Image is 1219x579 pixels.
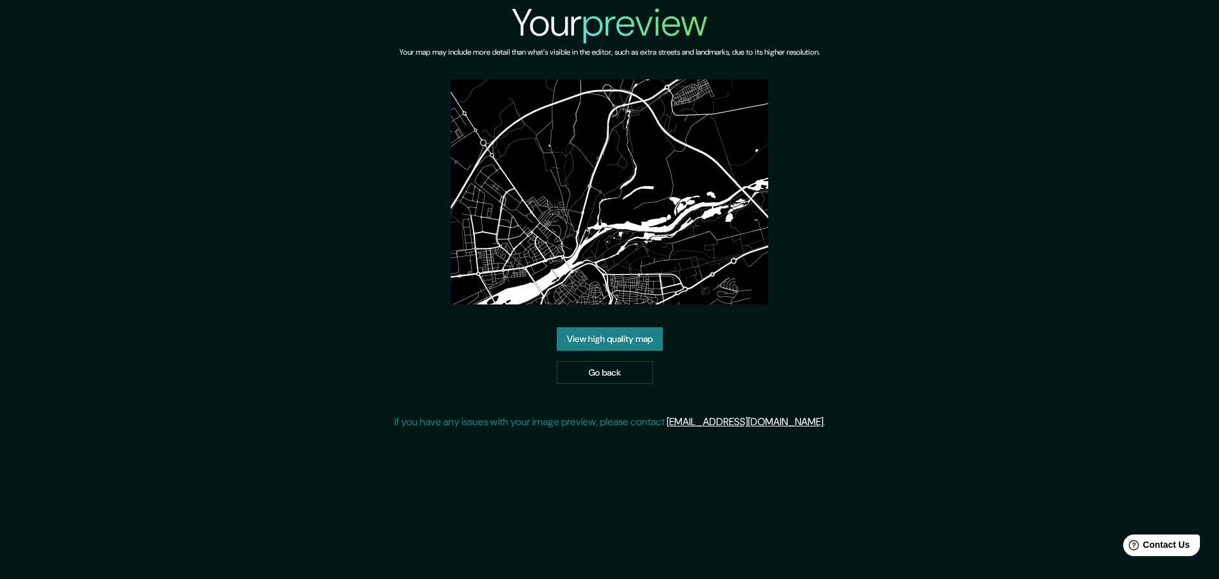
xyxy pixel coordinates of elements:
[1106,529,1205,565] iframe: Help widget launcher
[667,415,823,428] a: [EMAIL_ADDRESS][DOMAIN_NAME]
[557,327,663,351] a: View high quality map
[399,46,820,59] h6: Your map may include more detail than what's visible in the editor, such as extra streets and lan...
[394,414,825,430] p: If you have any issues with your image preview, please contact .
[557,361,653,385] a: Go back
[451,79,768,304] img: created-map-preview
